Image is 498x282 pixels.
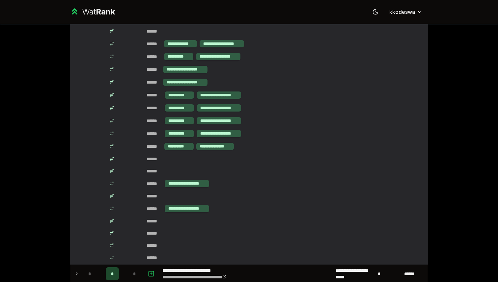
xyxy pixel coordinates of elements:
[110,53,115,60] div: # 1
[110,242,115,249] div: # 1
[389,8,415,16] span: kkodeswa
[110,205,115,212] div: # 1
[110,180,115,187] div: # 1
[110,79,115,86] div: # 1
[110,218,115,224] div: # 1
[110,130,115,137] div: # 1
[82,7,115,17] div: Wat
[110,92,115,98] div: # 1
[110,230,115,237] div: # 1
[110,66,115,73] div: # 1
[110,254,115,261] div: # 1
[384,6,428,18] button: kkodeswa
[110,105,115,111] div: # 1
[110,28,115,35] div: # 1
[110,143,115,150] div: # 1
[110,156,115,162] div: # 1
[96,7,115,16] span: Rank
[110,168,115,174] div: # 1
[110,193,115,199] div: # 1
[70,7,115,17] a: WatRank
[110,117,115,124] div: # 1
[110,40,115,47] div: # 1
